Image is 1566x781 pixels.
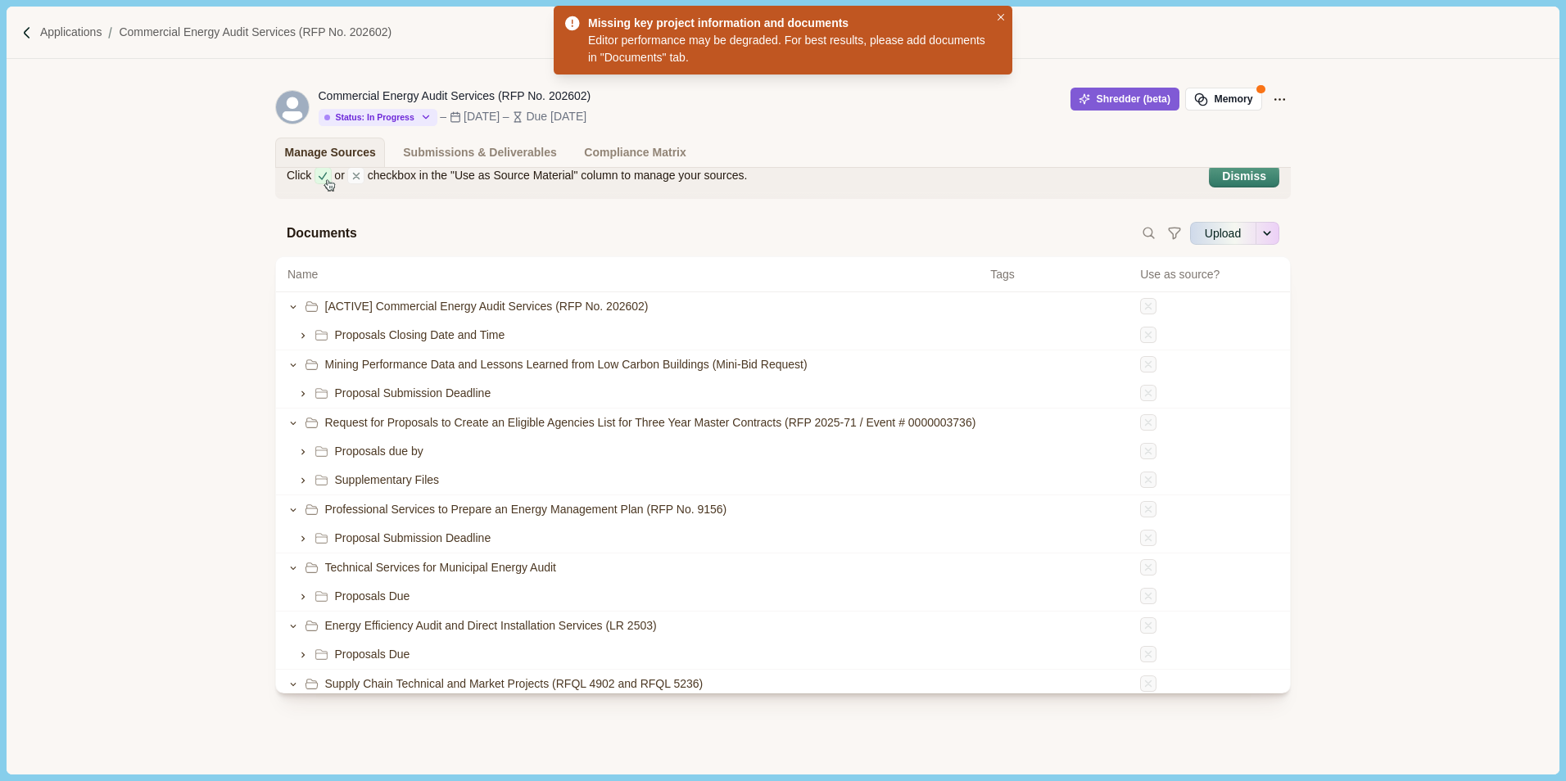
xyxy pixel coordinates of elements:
[20,25,34,40] img: Forward slash icon
[319,88,591,105] div: Commercial Energy Audit Services (RFP No. 202602)
[119,24,391,41] a: Commercial Energy Audit Services (RFP No. 202602)
[403,138,557,167] div: Submissions & Deliverables
[588,15,984,32] div: Missing key project information and documents
[464,108,500,125] div: [DATE]
[575,138,695,167] a: Compliance Matrix
[335,443,423,460] span: Proposals due by
[275,138,385,167] a: Manage Sources
[1268,88,1291,111] button: Application Actions
[526,108,586,125] div: Due [DATE]
[325,298,649,315] span: [ACTIVE] Commercial Energy Audit Services (RFP No. 202602)
[40,24,102,41] a: Applications
[335,472,440,489] span: Supplementary Files
[325,559,556,576] span: Technical Services for Municipal Energy Audit
[1190,220,1256,246] button: Upload
[335,646,410,663] span: Proposals Due
[325,675,704,693] span: Supply Chain Technical and Market Projects (RFQL 4902 and RFQL 5236)
[990,266,1129,283] span: Tags
[287,167,1197,184] div: or checkbox in the "Use as Source Material" column to manage your sources.
[993,9,1010,26] button: Close
[335,588,410,605] span: Proposals Due
[335,530,491,547] span: Proposal Submission Deadline
[324,112,414,123] div: Status: In Progress
[1140,266,1220,283] span: Use as source?
[287,266,318,283] span: Name
[325,501,727,518] span: Professional Services to Prepare an Energy Management Plan (RFP No. 9156)
[319,109,437,126] button: Status: In Progress
[440,108,446,125] div: –
[503,108,509,125] div: –
[285,138,376,167] div: Manage Sources
[325,356,808,373] span: Mining Performance Data and Lessons Learned from Low Carbon Buildings (Mini-Bid Request)
[1185,88,1262,111] button: Memory
[335,385,491,402] span: Proposal Submission Deadline
[325,414,976,431] span: Request for Proposals to Create an Eligible Agencies List for Three Year Master Contracts (RFP 20...
[1070,88,1179,111] button: Shredder (beta)
[325,617,657,634] span: Energy Efficiency Audit and Direct Installation Services (LR 2503)
[394,138,567,167] a: Submissions & Deliverables
[1256,220,1279,246] button: See more options
[1211,166,1278,187] button: Dismiss
[287,167,311,184] span: Click
[335,327,505,344] span: Proposals Closing Date and Time
[102,25,119,40] img: Forward slash icon
[588,32,989,66] div: Editor performance may be degraded. For best results, please add documents in "Documents" tab.
[276,91,309,124] svg: avatar
[287,223,357,244] span: Documents
[584,138,686,167] div: Compliance Matrix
